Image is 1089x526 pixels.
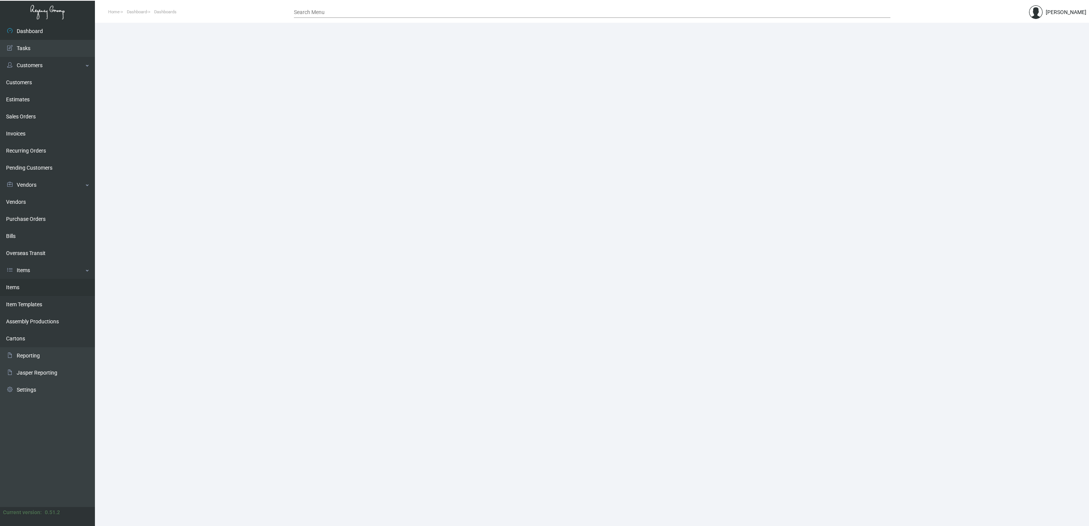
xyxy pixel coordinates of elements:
span: Dashboard [127,9,147,14]
div: [PERSON_NAME] [1046,8,1086,16]
span: Dashboards [154,9,177,14]
div: Current version: [3,509,42,517]
img: admin@bootstrapmaster.com [1029,5,1043,19]
span: Home [108,9,120,14]
div: 0.51.2 [45,509,60,517]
